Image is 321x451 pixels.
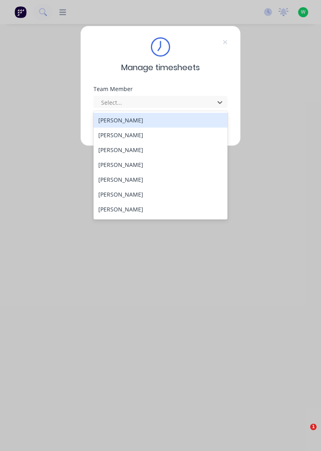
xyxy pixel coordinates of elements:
[93,113,228,128] div: [PERSON_NAME]
[93,86,228,92] div: Team Member
[93,128,228,142] div: [PERSON_NAME]
[93,157,228,172] div: [PERSON_NAME]
[93,187,228,202] div: [PERSON_NAME]
[93,172,228,187] div: [PERSON_NAME]
[121,61,200,73] span: Manage timesheets
[93,217,228,232] div: [PERSON_NAME]
[93,142,228,157] div: [PERSON_NAME]
[294,424,313,443] iframe: Intercom live chat
[310,424,317,430] span: 1
[93,202,228,217] div: [PERSON_NAME]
